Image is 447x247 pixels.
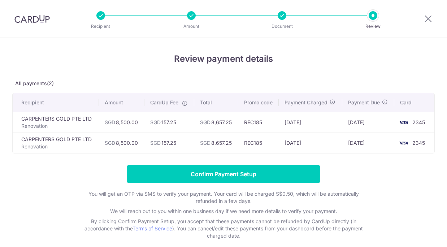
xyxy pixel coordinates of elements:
p: Amount [165,23,218,30]
input: Confirm Payment Setup [127,165,320,183]
th: Promo code [238,93,279,112]
td: REC185 [238,112,279,133]
th: Card [394,93,434,112]
p: By clicking Confirm Payment Setup, you accept that these payments cannot be refunded by CardUp di... [79,218,368,239]
p: You will get an OTP via SMS to verify your payment. Your card will be charged S$0.50, which will ... [79,190,368,205]
td: 8,500.00 [99,112,144,133]
td: CARPENTERS GOLD PTE LTD [13,133,99,153]
img: <span class="translation_missing" title="translation missing: en.account_steps.new_confirm_form.b... [396,118,411,127]
span: 2345 [412,140,425,146]
td: 157.25 [144,112,194,133]
p: We will reach out to you within one business day if we need more details to verify your payment. [79,208,368,215]
th: Recipient [13,93,99,112]
td: [DATE] [342,112,394,133]
span: SGD [150,119,161,125]
td: 8,657.25 [194,112,238,133]
th: Amount [99,93,144,112]
span: 2345 [412,119,425,125]
span: CardUp Fee [150,99,178,106]
p: Renovation [21,122,93,130]
td: [DATE] [342,133,394,153]
td: [DATE] [279,112,342,133]
td: 157.25 [144,133,194,153]
img: <span class="translation_missing" title="translation missing: en.account_steps.new_confirm_form.b... [396,139,411,147]
span: Payment Charged [285,99,327,106]
span: SGD [105,140,115,146]
p: Renovation [21,143,93,150]
span: SGD [200,140,211,146]
td: CARPENTERS GOLD PTE LTD [13,112,99,133]
p: Document [255,23,309,30]
a: Terms of Service [133,225,172,231]
span: Payment Due [348,99,380,106]
h4: Review payment details [12,52,435,65]
span: SGD [200,119,211,125]
td: [DATE] [279,133,342,153]
td: 8,500.00 [99,133,144,153]
p: Recipient [74,23,127,30]
th: Total [194,93,238,112]
p: All payments(2) [12,80,435,87]
span: SGD [150,140,161,146]
img: CardUp [14,14,50,23]
td: 8,657.25 [194,133,238,153]
span: SGD [105,119,115,125]
td: REC185 [238,133,279,153]
p: Review [346,23,400,30]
